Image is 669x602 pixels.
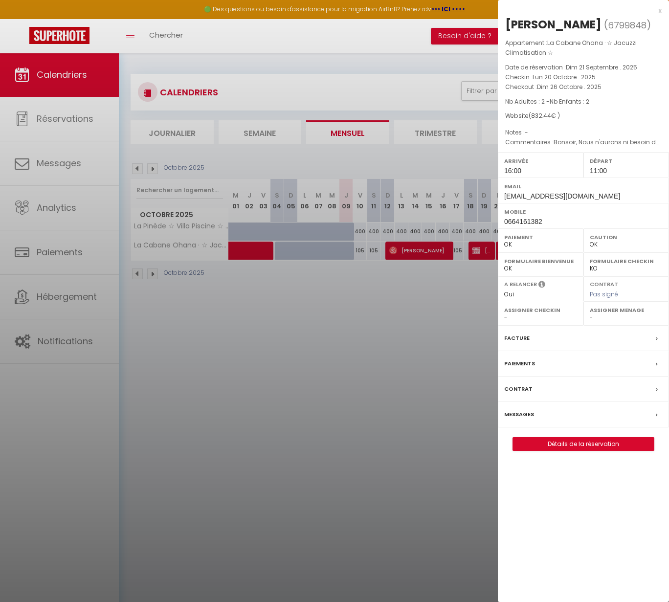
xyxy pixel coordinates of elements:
[529,111,560,120] span: ( € )
[504,181,663,191] label: Email
[505,137,662,147] p: Commentaires :
[504,232,577,242] label: Paiement
[504,207,663,217] label: Mobile
[590,280,618,287] label: Contrat
[505,128,662,137] p: Notes :
[590,305,663,315] label: Assigner Menage
[505,17,602,32] div: [PERSON_NAME]
[505,72,662,82] p: Checkin :
[504,256,577,266] label: Formulaire Bienvenue
[504,167,521,175] span: 16:00
[566,63,637,71] span: Dim 21 Septembre . 2025
[505,97,589,106] span: Nb Adultes : 2 -
[531,111,551,120] span: 832.44
[538,280,545,291] i: Sélectionner OUI si vous souhaiter envoyer les séquences de messages post-checkout
[525,128,528,136] span: -
[504,333,530,343] label: Facture
[498,5,662,17] div: x
[504,218,542,225] span: 0664161382
[537,83,602,91] span: Dim 26 Octobre . 2025
[504,358,535,369] label: Paiements
[505,82,662,92] p: Checkout :
[550,97,589,106] span: Nb Enfants : 2
[513,438,654,450] a: Détails de la réservation
[504,280,537,289] label: A relancer
[504,156,577,166] label: Arrivée
[604,18,651,32] span: ( )
[590,167,607,175] span: 11:00
[590,156,663,166] label: Départ
[505,111,662,121] div: Website
[504,409,534,420] label: Messages
[504,305,577,315] label: Assigner Checkin
[504,384,533,394] label: Contrat
[608,19,647,31] span: 6799848
[590,232,663,242] label: Caution
[505,63,662,72] p: Date de réservation :
[504,192,620,200] span: [EMAIL_ADDRESS][DOMAIN_NAME]
[505,38,662,58] p: Appartement :
[590,290,618,298] span: Pas signé
[505,39,637,57] span: La Cabane Ohana · ☆ Jacuzzi Climatisation ☆
[533,73,596,81] span: Lun 20 Octobre . 2025
[513,437,654,451] button: Détails de la réservation
[590,256,663,266] label: Formulaire Checkin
